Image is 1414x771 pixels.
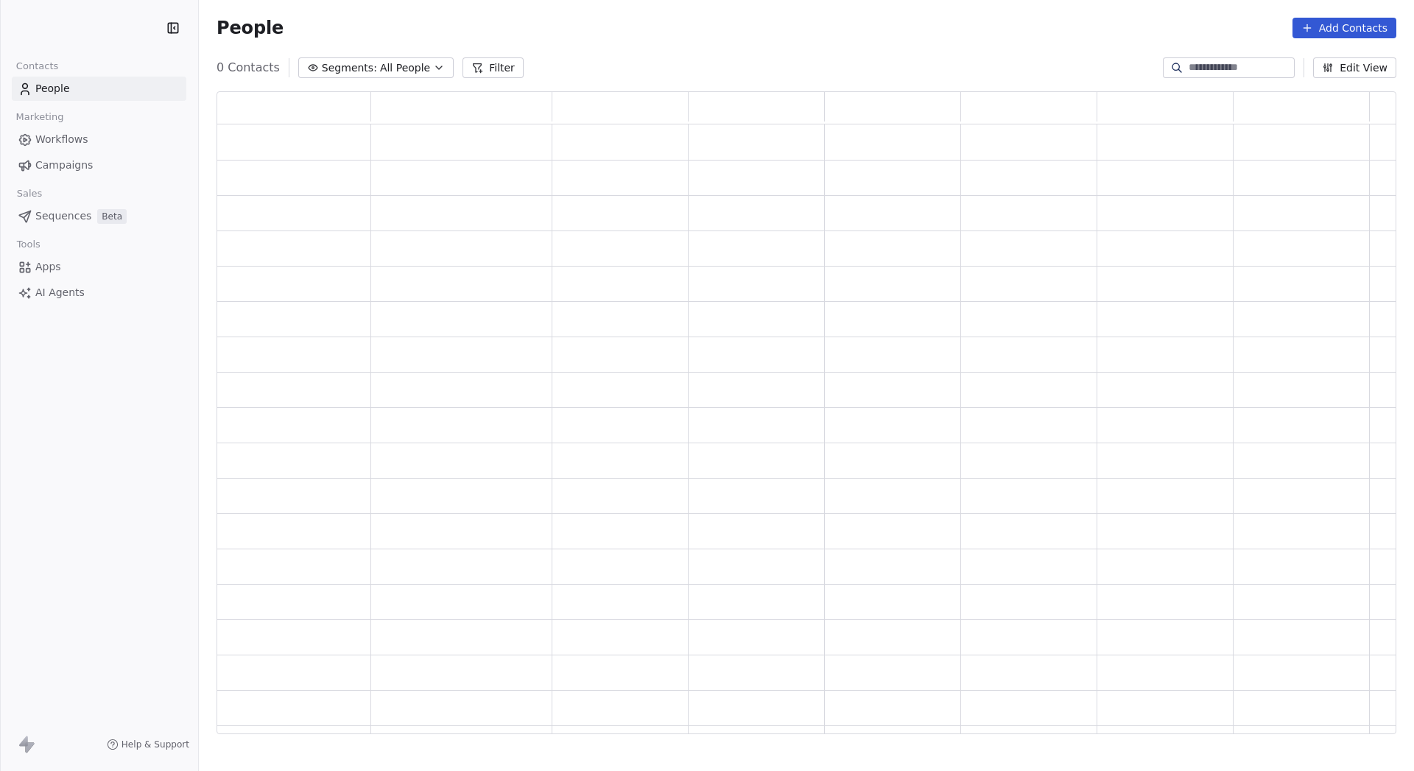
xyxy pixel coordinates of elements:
span: Campaigns [35,158,93,173]
span: Marketing [10,106,70,128]
span: Tools [10,233,46,256]
span: AI Agents [35,285,85,300]
span: People [35,81,70,96]
a: AI Agents [12,281,186,305]
button: Edit View [1313,57,1396,78]
span: Beta [97,209,127,224]
span: Segments: [322,60,377,76]
span: People [217,17,284,39]
a: Apps [12,255,186,279]
span: 0 Contacts [217,59,280,77]
a: People [12,77,186,101]
span: All People [380,60,430,76]
span: Apps [35,259,61,275]
span: Workflows [35,132,88,147]
a: Workflows [12,127,186,152]
span: Sequences [35,208,91,224]
button: Add Contacts [1292,18,1396,38]
a: Help & Support [107,739,189,750]
a: SequencesBeta [12,204,186,228]
span: Contacts [10,55,65,77]
a: Campaigns [12,153,186,177]
span: Sales [10,183,49,205]
button: Filter [462,57,524,78]
span: Help & Support [122,739,189,750]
